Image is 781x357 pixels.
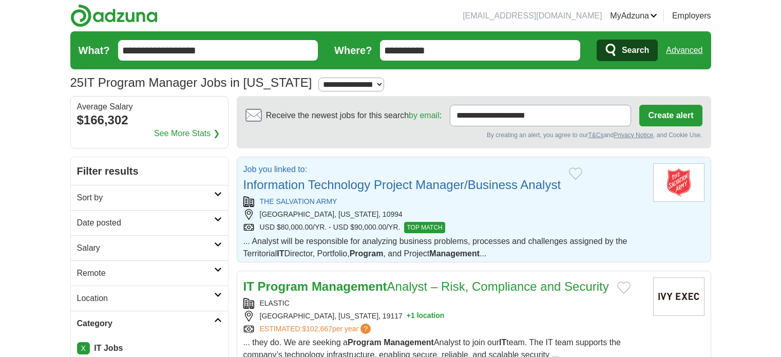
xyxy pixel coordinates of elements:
img: Adzuna logo [70,4,158,27]
h2: Sort by [77,192,214,204]
a: Salary [71,235,228,260]
span: $102,667 [302,325,332,333]
a: Date posted [71,210,228,235]
span: ? [360,324,371,334]
h2: Salary [77,242,214,254]
button: Add to favorite jobs [617,281,631,294]
button: Search [597,40,658,61]
a: MyAdzuna [610,10,657,22]
a: Location [71,286,228,311]
div: USD $80,000.00/YR. - USD $90,000.00/YR. [243,222,645,233]
img: The Salvation Army logo [653,163,704,202]
button: Create alert [639,105,702,126]
a: IT Program ManagementAnalyst – Risk, Compliance and Security [243,279,609,293]
div: ELASTIC [243,298,645,309]
strong: IT [499,338,506,347]
span: Receive the newest jobs for this search : [266,109,442,122]
strong: Management [384,338,434,347]
a: Employers [672,10,711,22]
img: Company logo [653,277,704,316]
button: Add to favorite jobs [569,167,582,180]
strong: Program [350,249,384,258]
label: What? [79,43,110,58]
div: [GEOGRAPHIC_DATA], [US_STATE], 10994 [243,209,645,220]
div: By creating an alert, you agree to our and , and Cookie Use. [245,130,702,140]
div: [GEOGRAPHIC_DATA], [US_STATE], 19117 [243,311,645,322]
h2: Filter results [71,157,228,185]
span: TOP MATCH [404,222,445,233]
h2: Location [77,292,214,305]
strong: IT Jobs [94,344,123,352]
span: 25 [70,73,84,92]
strong: Management [312,279,387,293]
p: Job you linked to: [243,163,561,176]
a: X [77,342,90,354]
h2: Remote [77,267,214,279]
a: See More Stats ❯ [154,127,220,140]
a: Category [71,311,228,336]
a: Advanced [666,40,702,61]
span: ... Analyst will be responsible for analyzing business problems, processes and challenges assigne... [243,237,627,258]
a: Privacy Notice [614,131,653,139]
a: Sort by [71,185,228,210]
a: T&Cs [588,131,603,139]
strong: Program [348,338,382,347]
a: ESTIMATED:$102,667per year? [260,324,373,334]
span: + [407,311,411,322]
strong: Management [429,249,480,258]
a: Remote [71,260,228,286]
h2: Category [77,317,214,330]
button: +1 location [407,311,445,322]
li: [EMAIL_ADDRESS][DOMAIN_NAME] [463,10,602,22]
h2: Date posted [77,217,214,229]
a: THE SALVATION ARMY [260,197,337,205]
strong: IT [277,249,284,258]
strong: Program [258,279,309,293]
a: Information Technology Project Manager/Business Analyst [243,178,561,192]
span: Search [622,40,649,61]
h1: IT Program Manager Jobs in [US_STATE] [70,76,312,89]
label: Where? [334,43,372,58]
div: $166,302 [77,111,222,129]
div: Average Salary [77,103,222,111]
strong: IT [243,279,254,293]
a: by email [409,111,440,120]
